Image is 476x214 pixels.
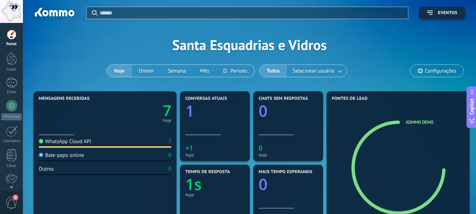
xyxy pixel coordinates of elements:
span: Selecionar usuário [291,66,336,76]
div: 0 [168,166,171,172]
div: Chats [1,90,22,94]
div: Painel [1,42,22,47]
div: Calendário [1,139,22,143]
text: 7 [163,100,171,121]
span: Mensagens recebidas [39,96,89,101]
span: Tempo de resposta [185,170,230,175]
text: 0 [259,143,262,153]
button: Período [216,65,254,77]
div: hoje [185,152,245,158]
button: Ontem [132,65,161,77]
span: Configurações [425,68,456,74]
span: 2 [13,195,18,200]
span: Eventos [438,11,457,16]
div: 7 [168,138,171,145]
span: Chats sem respostas [259,96,308,101]
div: hoje [259,152,318,158]
button: Selecionar usuário [287,65,347,77]
button: Hoje [107,65,131,77]
button: Mês [193,65,216,77]
div: hoje [163,119,171,122]
a: 7 [105,100,171,121]
div: Outros [39,166,54,172]
div: hoje [185,192,245,197]
button: Todos [260,65,287,77]
button: Eventos [419,7,465,19]
text: +1 [185,143,193,153]
text: 0 [259,100,267,121]
span: Conversas atuais [185,96,227,101]
div: Bate-papo online [39,152,84,159]
span: Fontes de lead [332,96,368,101]
div: WhatsApp [1,114,21,120]
a: Kommo Demo [406,119,433,125]
div: Listas [1,164,22,168]
text: 0 [259,173,267,195]
text: 1s [185,173,202,195]
span: Mais tempo esperando [259,170,313,175]
div: Leads [1,67,22,72]
div: WhatsApp Cloud API [39,138,91,145]
span: Copilot [468,98,475,115]
button: Semana [161,65,193,77]
text: 1 [185,100,194,121]
div: 0 [168,152,171,159]
img: Bate-papo online [39,153,43,157]
img: WhatsApp Cloud API [39,139,43,143]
